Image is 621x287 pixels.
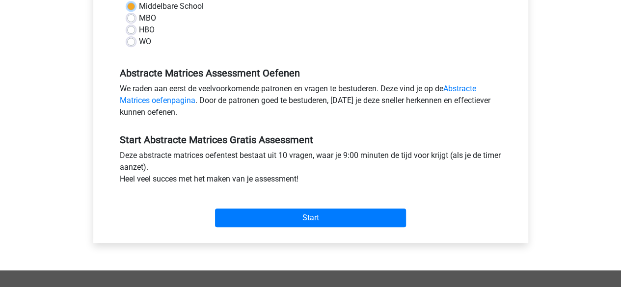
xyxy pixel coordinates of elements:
[215,209,406,227] input: Start
[120,67,502,79] h5: Abstracte Matrices Assessment Oefenen
[112,150,509,189] div: Deze abstracte matrices oefentest bestaat uit 10 vragen, waar je 9:00 minuten de tijd voor krijgt...
[139,36,151,48] label: WO
[139,24,155,36] label: HBO
[139,0,204,12] label: Middelbare School
[112,83,509,122] div: We raden aan eerst de veelvoorkomende patronen en vragen te bestuderen. Deze vind je op de . Door...
[139,12,156,24] label: MBO
[120,134,502,146] h5: Start Abstracte Matrices Gratis Assessment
